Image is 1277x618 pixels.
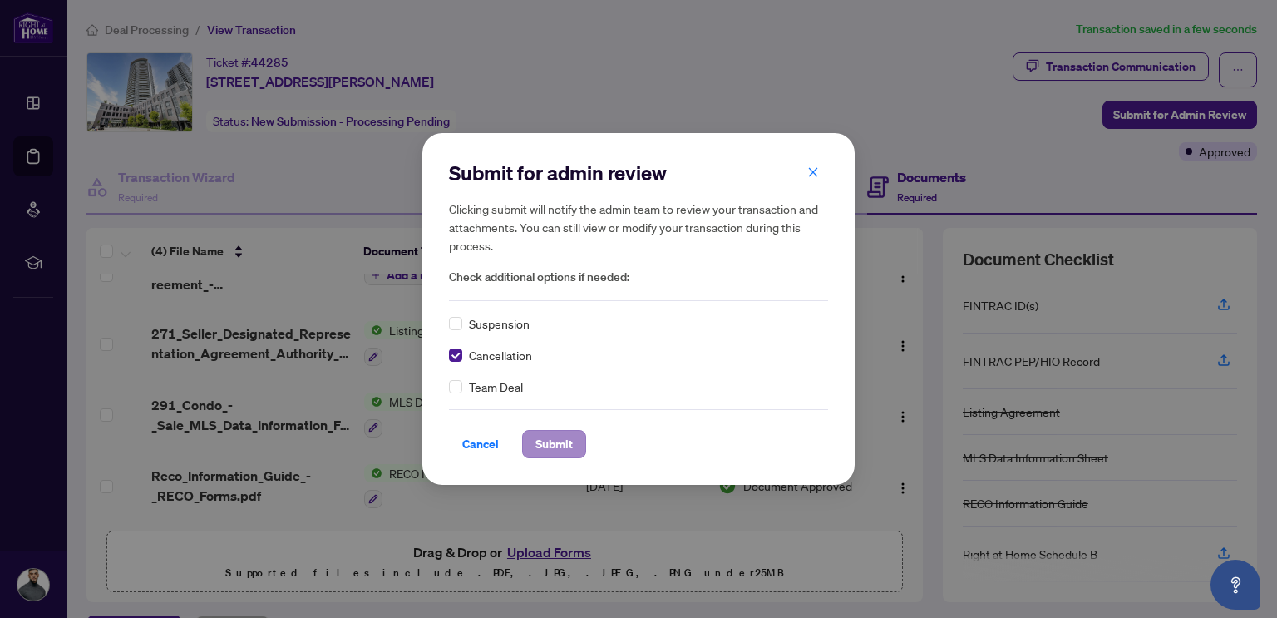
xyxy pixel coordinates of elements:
h2: Submit for admin review [449,160,828,186]
span: close [807,166,819,178]
button: Open asap [1210,560,1260,610]
h5: Clicking submit will notify the admin team to review your transaction and attachments. You can st... [449,200,828,255]
button: Submit [522,430,586,458]
span: Suspension [469,314,530,333]
span: Team Deal [469,378,523,396]
span: Check additional options if needed: [449,268,828,287]
span: Cancellation [469,346,532,364]
span: Submit [535,431,573,457]
span: Cancel [462,431,499,457]
button: Cancel [449,430,512,458]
